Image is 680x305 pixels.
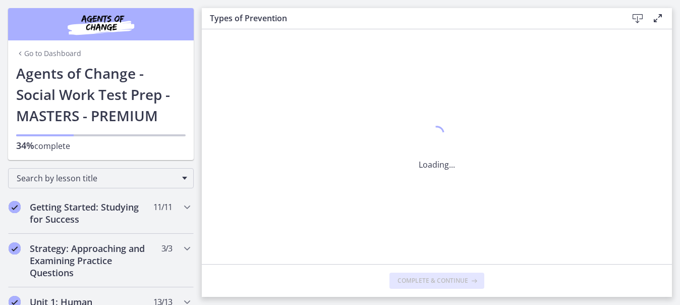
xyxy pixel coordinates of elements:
span: Complete & continue [398,277,468,285]
span: 3 / 3 [161,242,172,255]
h1: Agents of Change - Social Work Test Prep - MASTERS - PREMIUM [16,63,186,126]
h2: Getting Started: Studying for Success [30,201,153,225]
span: Search by lesson title [17,173,177,184]
p: Loading... [419,159,455,171]
div: 1 [419,123,455,146]
h3: Types of Prevention [210,12,611,24]
img: Agents of Change [40,12,161,36]
a: Go to Dashboard [16,48,81,59]
h2: Strategy: Approaching and Examining Practice Questions [30,242,153,279]
span: 34% [16,139,34,151]
p: complete [16,139,186,152]
span: 11 / 11 [153,201,172,213]
div: Search by lesson title [8,168,194,188]
button: Complete & continue [389,273,484,289]
i: Completed [9,201,21,213]
i: Completed [9,242,21,255]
